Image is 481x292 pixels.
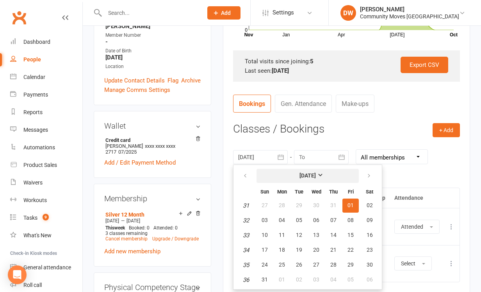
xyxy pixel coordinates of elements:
button: 17 [257,243,273,257]
span: [DATE] [105,218,119,224]
button: 05 [291,213,307,228]
button: 10 [257,228,273,242]
span: Select [401,260,415,267]
strong: Credit card [105,137,197,143]
span: 9 [43,214,49,220]
span: 05 [347,276,354,283]
a: Flag [167,76,178,85]
strong: - [105,38,201,45]
span: 24 [262,262,268,268]
span: Attended [401,224,423,230]
small: Wednesday [312,189,321,195]
button: Attended [394,220,440,234]
span: 21 [330,247,337,253]
button: 05 [342,273,359,287]
a: Clubworx [9,8,29,27]
button: 28 [325,258,342,272]
span: 07 [330,217,337,223]
a: Update Contact Details [104,76,165,85]
button: Select [394,256,432,271]
span: 28 [330,262,337,268]
span: 08 [347,217,354,223]
button: 06 [360,273,379,287]
button: 16 [360,228,379,242]
span: 13 [313,232,319,238]
button: 02 [291,273,307,287]
strong: [DATE] [272,67,289,74]
span: 30 [313,202,319,208]
h3: Wallet [104,122,201,130]
button: 24 [257,258,273,272]
span: xxxx xxxx xxxx 2717 [105,143,175,155]
em: 34 [243,247,249,254]
th: Attendance [391,188,443,208]
span: 25 [279,262,285,268]
a: Calendar [10,68,82,86]
button: 28 [274,199,290,213]
button: 11 [274,228,290,242]
h3: Physical Competency Stage [104,283,201,292]
small: Saturday [366,189,373,195]
button: 29 [342,258,359,272]
div: Product Sales [23,162,57,168]
div: Waivers [23,179,43,186]
span: 01 [347,202,354,208]
button: 29 [291,199,307,213]
a: Archive [181,76,201,85]
a: Make-ups [336,95,374,113]
h3: Classes / Bookings [233,123,460,135]
span: 31 [262,276,268,283]
span: 06 [313,217,319,223]
button: 09 [360,213,379,228]
a: Reports [10,104,82,121]
div: Last seen: [245,66,448,75]
button: 13 [308,228,324,242]
a: Gen. Attendance [275,95,332,113]
span: 04 [330,276,337,283]
span: 14 [330,232,337,238]
div: Tasks [23,215,37,221]
span: 03 [313,276,319,283]
small: Sunday [260,189,269,195]
span: 11 [279,232,285,238]
em: 36 [243,276,249,283]
div: People [23,56,41,63]
a: People [10,51,82,68]
a: Cancel membership [105,236,148,242]
span: 23 [367,247,373,253]
a: Dashboard [10,33,82,51]
button: 31 [257,273,273,287]
span: 30 [367,262,373,268]
span: 05 [296,217,302,223]
input: Search... [102,7,197,18]
span: 02 [296,276,302,283]
button: 14 [325,228,342,242]
span: 09 [367,217,373,223]
div: week [103,225,127,231]
span: Booked: 0 [129,225,150,231]
strong: [DATE] [105,54,201,61]
button: 26 [291,258,307,272]
div: Roll call [23,282,42,288]
a: What's New [10,227,82,244]
small: Monday [277,189,287,195]
button: 23 [360,243,379,257]
span: This [105,225,114,231]
span: 22 [347,247,354,253]
a: Waivers [10,174,82,192]
a: General attendance kiosk mode [10,259,82,276]
div: Calendar [23,74,45,80]
a: Bookings [233,95,271,113]
button: 06 [308,213,324,228]
button: 30 [360,258,379,272]
span: 16 [367,232,373,238]
button: 25 [274,258,290,272]
span: Add [221,10,231,16]
div: Automations [23,144,55,150]
button: 02 [360,199,379,213]
button: 19 [291,243,307,257]
a: Silver 12 Month [105,211,144,218]
span: 18 [279,247,285,253]
strong: 5 [310,58,314,65]
span: 01 [279,276,285,283]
